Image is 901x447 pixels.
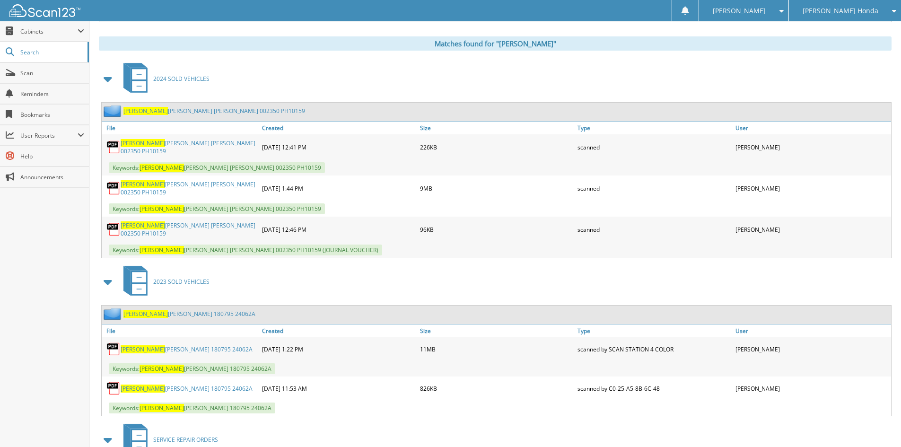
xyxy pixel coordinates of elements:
a: Created [260,122,418,134]
span: SERVICE REPAIR ORDERS [153,436,218,444]
span: Keywords: [PERSON_NAME] [PERSON_NAME] 002350 PH10159 [109,162,325,173]
span: Keywords: [PERSON_NAME] 180795 24062A [109,403,275,413]
img: PDF.png [106,181,121,195]
a: Type [575,122,733,134]
a: Size [418,122,576,134]
span: Search [20,48,83,56]
span: [PERSON_NAME] [121,385,165,393]
div: scanned [575,219,733,240]
div: [DATE] 1:44 PM [260,178,418,199]
div: [PERSON_NAME] [733,178,891,199]
div: scanned by C0-25-A5-8B-6C-48 [575,379,733,398]
span: Help [20,152,84,160]
span: Bookmarks [20,111,84,119]
div: [PERSON_NAME] [733,340,891,359]
div: scanned [575,178,733,199]
img: scan123-logo-white.svg [9,4,80,17]
span: [PERSON_NAME] Honda [803,8,878,14]
span: [PERSON_NAME] [123,310,168,318]
div: Matches found for "[PERSON_NAME]" [99,36,892,51]
img: folder2.png [104,308,123,320]
span: Cabinets [20,27,78,35]
span: [PERSON_NAME] [121,221,165,229]
span: Scan [20,69,84,77]
div: [PERSON_NAME] [733,219,891,240]
div: [DATE] 11:53 AM [260,379,418,398]
span: [PERSON_NAME] [140,164,184,172]
a: File [102,122,260,134]
a: User [733,324,891,337]
div: 96KB [418,219,576,240]
span: [PERSON_NAME] [140,205,184,213]
a: 2023 SOLD VEHICLES [118,263,210,300]
span: [PERSON_NAME] [123,107,168,115]
a: [PERSON_NAME][PERSON_NAME] 180795 24062A [121,385,253,393]
img: PDF.png [106,222,121,237]
span: Keywords: [PERSON_NAME] [PERSON_NAME] 002350 PH10159 (JOURNAL VOUCHER) [109,245,382,255]
a: [PERSON_NAME][PERSON_NAME] [PERSON_NAME] 002350 PH10159 [121,180,257,196]
div: scanned [575,137,733,158]
a: Size [418,324,576,337]
span: [PERSON_NAME] [140,404,184,412]
div: scanned by SCAN STATION 4 COLOR [575,340,733,359]
span: Keywords: [PERSON_NAME] [PERSON_NAME] 002350 PH10159 [109,203,325,214]
div: 9MB [418,178,576,199]
span: [PERSON_NAME] [121,180,165,188]
a: [PERSON_NAME][PERSON_NAME] [PERSON_NAME] 002350 PH10159 [121,221,257,237]
img: PDF.png [106,342,121,356]
span: 2024 SOLD VEHICLES [153,75,210,83]
div: [DATE] 1:22 PM [260,340,418,359]
span: [PERSON_NAME] [121,345,165,353]
span: [PERSON_NAME] [140,246,184,254]
div: [DATE] 12:46 PM [260,219,418,240]
div: [PERSON_NAME] [733,137,891,158]
span: Keywords: [PERSON_NAME] 180795 24062A [109,363,275,374]
a: [PERSON_NAME][PERSON_NAME] 180795 24062A [123,310,255,318]
span: 2023 SOLD VEHICLES [153,278,210,286]
span: Announcements [20,173,84,181]
a: 2024 SOLD VEHICLES [118,60,210,97]
span: User Reports [20,131,78,140]
span: [PERSON_NAME] [713,8,766,14]
div: [DATE] 12:41 PM [260,137,418,158]
a: Created [260,324,418,337]
div: 826KB [418,379,576,398]
div: 226KB [418,137,576,158]
div: [PERSON_NAME] [733,379,891,398]
img: folder2.png [104,105,123,117]
span: [PERSON_NAME] [140,365,184,373]
a: [PERSON_NAME][PERSON_NAME] 180795 24062A [121,345,253,353]
img: PDF.png [106,140,121,154]
span: Reminders [20,90,84,98]
span: [PERSON_NAME] [121,139,165,147]
a: [PERSON_NAME][PERSON_NAME] [PERSON_NAME] 002350 PH10159 [121,139,257,155]
img: PDF.png [106,381,121,395]
a: Type [575,324,733,337]
a: File [102,324,260,337]
div: 11MB [418,340,576,359]
a: User [733,122,891,134]
a: [PERSON_NAME][PERSON_NAME] [PERSON_NAME] 002350 PH10159 [123,107,305,115]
